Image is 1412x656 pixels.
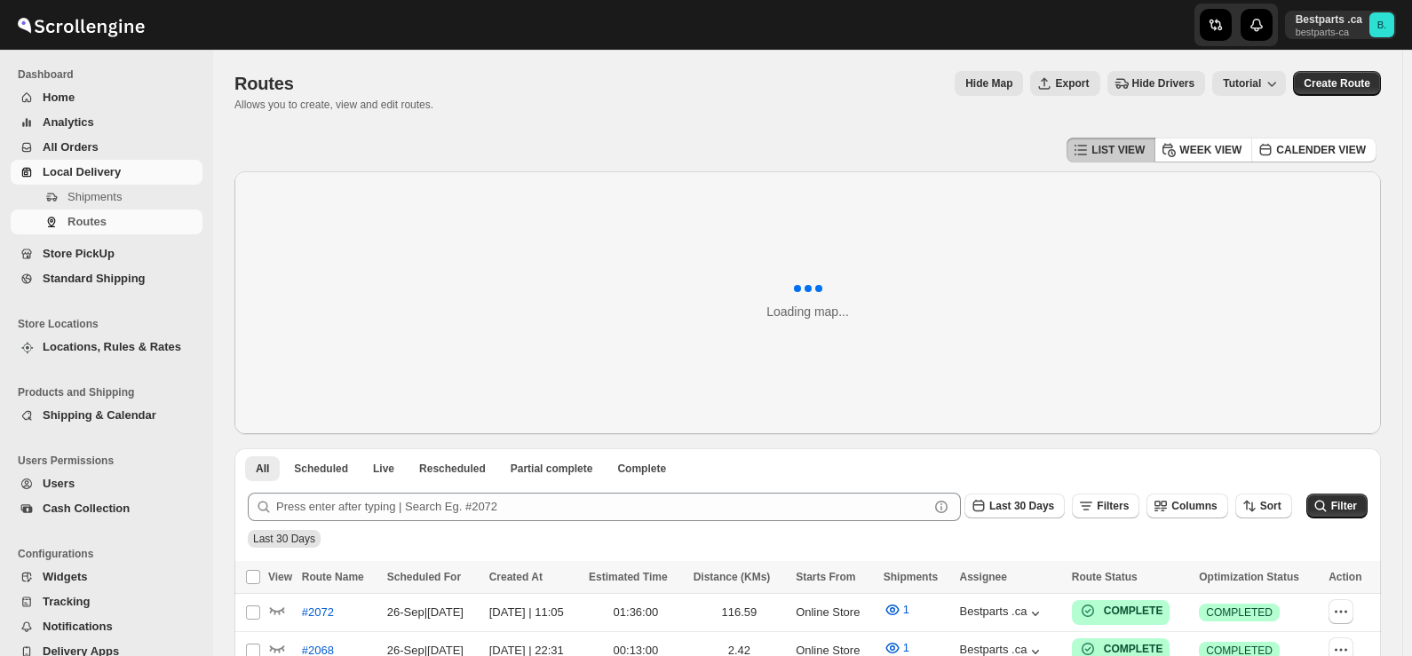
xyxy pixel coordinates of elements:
button: Export [1030,71,1099,96]
span: Routes [67,215,107,228]
button: Map action label [955,71,1023,96]
span: Routes [234,74,294,93]
span: Complete [617,462,666,476]
span: WEEK VIEW [1179,143,1241,157]
span: Distance (KMs) [694,571,771,583]
p: Allows you to create, view and edit routes. [234,98,433,112]
button: Filters [1072,494,1139,518]
span: #2072 [302,604,334,621]
span: Columns [1171,500,1217,512]
button: Bestparts .ca [960,605,1045,622]
p: bestparts-ca [1296,27,1362,37]
span: Export [1055,76,1089,91]
span: Shipping & Calendar [43,408,156,422]
button: All routes [245,456,280,481]
button: COMPLETE [1079,602,1163,620]
div: 01:36:00 [589,604,683,621]
span: Users [43,477,75,490]
button: CALENDER VIEW [1251,138,1376,162]
button: Shipments [11,185,202,209]
span: CALENDER VIEW [1276,143,1366,157]
span: Starts From [796,571,855,583]
button: Filter [1306,494,1368,518]
span: Standard Shipping [43,272,146,285]
button: All Orders [11,135,202,160]
span: Filter [1331,500,1357,512]
button: Widgets [11,565,202,589]
button: Notifications [11,614,202,639]
span: View [268,571,292,583]
span: Sort [1260,500,1281,512]
button: Create Route [1293,71,1381,96]
span: Home [43,91,75,104]
span: Assignee [960,571,1007,583]
span: Optimization Status [1199,571,1299,583]
span: Configurations [18,547,204,561]
button: Locations, Rules & Rates [11,335,202,360]
span: Shipments [884,571,938,583]
img: ScrollEngine [14,3,147,47]
span: 1 [903,603,909,616]
span: Users Permissions [18,454,204,468]
button: #2072 [291,598,345,627]
span: Hide Drivers [1132,76,1195,91]
span: Locations, Rules & Rates [43,340,181,353]
button: 1 [873,596,920,624]
button: Last 30 Days [964,494,1065,518]
button: Cash Collection [11,496,202,521]
div: Loading map... [766,303,849,320]
span: Action [1329,571,1361,583]
button: Tutorial [1212,71,1286,96]
button: LIST VIEW [1067,138,1155,162]
span: Notifications [43,620,113,633]
span: Estimated Time [589,571,667,583]
input: Press enter after typing | Search Eg. #2072 [276,493,929,521]
span: LIST VIEW [1091,143,1145,157]
button: Hide Drivers [1107,71,1206,96]
b: COMPLETE [1104,643,1163,655]
span: Last 30 Days [989,500,1054,512]
button: Routes [11,209,202,234]
button: Columns [1146,494,1227,518]
b: COMPLETE [1104,605,1163,617]
span: Create Route [1304,76,1370,91]
span: COMPLETED [1206,605,1273,620]
span: Store Locations [18,317,204,331]
div: [DATE] | 11:05 [489,604,578,621]
button: Shipping & Calendar [11,403,202,428]
span: Dashboard [18,67,204,82]
span: Partial complete [511,462,593,476]
span: Widgets [43,570,87,583]
button: User menu [1285,11,1396,39]
span: Route Status [1072,571,1138,583]
button: Home [11,85,202,110]
button: Users [11,471,202,496]
span: Store PickUp [43,247,115,260]
span: Analytics [43,115,94,129]
span: 26-Sep | [DATE] [387,605,464,619]
span: 1 [903,641,909,654]
span: Created At [489,571,543,583]
span: Filters [1097,500,1129,512]
span: Route Name [302,571,364,583]
div: 116.59 [694,604,785,621]
text: B. [1377,20,1387,30]
span: All Orders [43,140,99,154]
span: Last 30 Days [253,533,315,545]
span: Rescheduled [419,462,486,476]
div: Online Store [796,604,873,621]
button: Sort [1235,494,1292,518]
span: Products and Shipping [18,385,204,399]
span: Tracking [43,595,90,608]
span: Bestparts .ca [1369,12,1394,37]
span: Local Delivery [43,165,121,178]
span: Shipments [67,190,122,203]
span: Hide Map [965,76,1012,91]
span: All [256,462,269,476]
button: Analytics [11,110,202,135]
p: Bestparts .ca [1296,12,1362,27]
span: Tutorial [1223,77,1261,90]
button: WEEK VIEW [1154,138,1252,162]
span: Scheduled [294,462,348,476]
